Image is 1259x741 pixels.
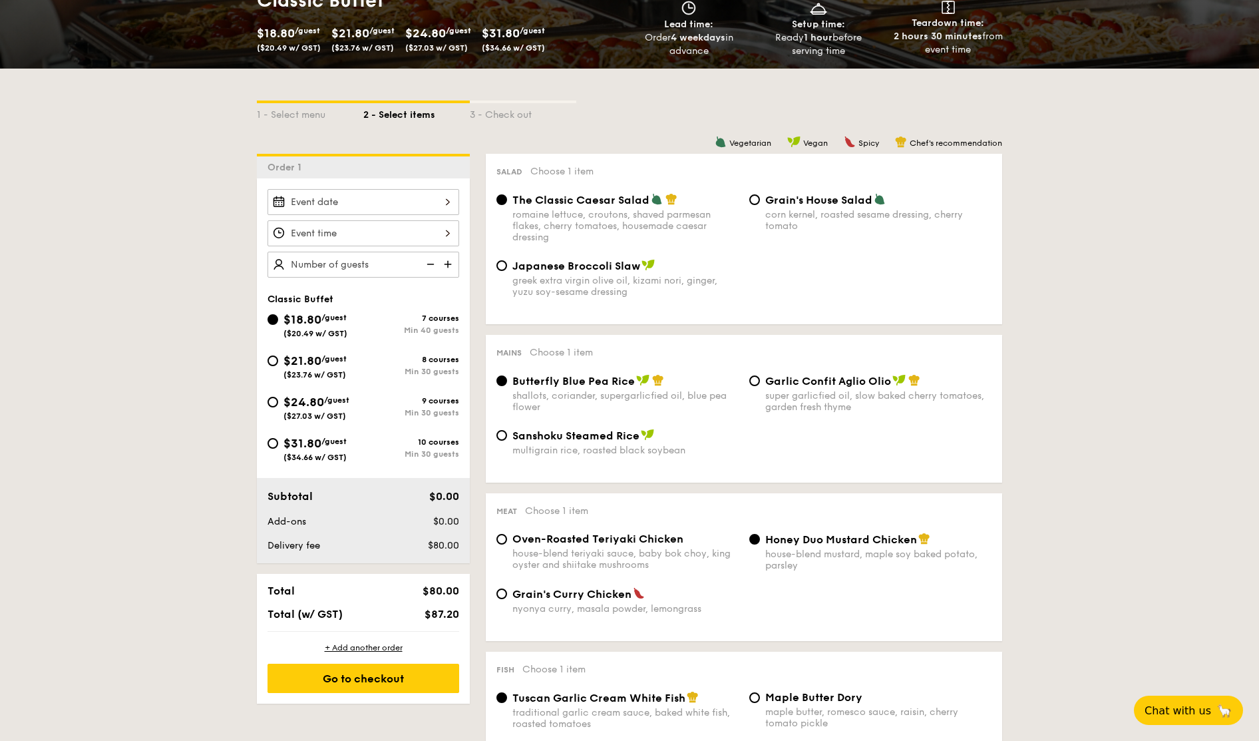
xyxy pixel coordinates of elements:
[446,26,471,35] span: /guest
[641,429,654,441] img: icon-vegan.f8ff3823.svg
[765,533,917,546] span: Honey Duo Mustard Chicken
[363,326,459,335] div: Min 40 guests
[423,585,459,597] span: $80.00
[268,664,459,693] div: Go to checkout
[268,608,343,620] span: Total (w/ GST)
[268,189,459,215] input: Event date
[482,26,520,41] span: $31.80
[512,707,739,730] div: traditional garlic cream sauce, baked white fish, roasted tomatoes
[419,252,439,277] img: icon-reduce.1d2dbef1.svg
[765,549,991,571] div: house-blend mustard, maple soy baked potato, parsley
[257,26,295,41] span: $18.80
[439,252,459,277] img: icon-add.58712e84.svg
[283,370,346,379] span: ($23.76 w/ GST)
[664,19,713,30] span: Lead time:
[268,540,320,551] span: Delivery fee
[496,534,507,545] input: Oven-Roasted Teriyaki Chickenhouse-blend teriyaki sauce, baby bok choy, king oyster and shiitake ...
[512,548,739,571] div: house-blend teriyaki sauce, baby bok choy, king oyster and shiitake mushrooms
[844,136,856,148] img: icon-spicy.37a8142b.svg
[520,26,545,35] span: /guest
[268,585,295,597] span: Total
[268,397,278,407] input: $24.80/guest($27.03 w/ GST)9 coursesMin 30 guests
[641,259,655,271] img: icon-vegan.f8ff3823.svg
[792,19,845,30] span: Setup time:
[433,516,459,527] span: $0.00
[496,589,507,599] input: Grain's Curry Chickennyonya curry, masala powder, lemongrass
[512,390,739,413] div: shallots, coriander, supergarlicfied oil, blue pea flower
[749,534,760,545] input: Honey Duo Mustard Chickenhouse-blend mustard, maple soy baked potato, parsley
[803,138,828,148] span: Vegan
[363,314,459,323] div: 7 courses
[283,395,324,409] span: $24.80
[651,193,663,205] img: icon-vegetarian.fe4039eb.svg
[512,603,739,615] div: nyonya curry, masala powder, lemongrass
[268,162,307,173] span: Order 1
[512,209,739,243] div: romaine lettuce, croutons, shaved parmesan flakes, cherry tomatoes, housemade caesar dressing
[283,436,321,451] span: $31.80
[809,1,828,15] img: icon-dish.430c3a2e.svg
[425,608,459,620] span: $87.20
[321,437,347,446] span: /guest
[268,356,278,366] input: $21.80/guest($23.76 w/ GST)8 coursesMin 30 guests
[512,429,639,442] span: Sanshoku Steamed Rice
[268,294,333,305] span: Classic Buffet
[363,408,459,417] div: Min 30 guests
[321,313,347,322] span: /guest
[512,533,683,545] span: Oven-Roasted Teriyaki Chicken
[512,275,739,298] div: greek extra virgin olive oil, kizami nori, ginger, yuzu soy-sesame dressing
[804,32,832,43] strong: 1 hour
[892,374,906,386] img: icon-vegan.f8ff3823.svg
[729,138,771,148] span: Vegetarian
[496,194,507,205] input: The Classic Caesar Saladromaine lettuce, croutons, shaved parmesan flakes, cherry tomatoes, house...
[295,26,320,35] span: /guest
[759,31,878,58] div: Ready before serving time
[268,516,306,527] span: Add-ons
[942,1,955,14] img: icon-teardown.65201eee.svg
[633,587,645,599] img: icon-spicy.37a8142b.svg
[496,507,517,516] span: Meat
[918,533,930,545] img: icon-chef-hat.a58ddaea.svg
[428,540,459,551] span: $80.00
[283,411,346,421] span: ($27.03 w/ GST)
[765,209,991,232] div: corn kernel, roasted sesame dressing, cherry tomato
[671,32,725,43] strong: 4 weekdays
[687,691,699,703] img: icon-chef-hat.a58ddaea.svg
[765,390,991,413] div: super garlicfied oil, slow baked cherry tomatoes, garden fresh thyme
[765,691,862,704] span: Maple Butter Dory
[496,348,522,358] span: Mains
[363,355,459,364] div: 8 courses
[363,367,459,376] div: Min 30 guests
[874,193,886,205] img: icon-vegetarian.fe4039eb.svg
[470,103,576,122] div: 3 - Check out
[895,136,907,148] img: icon-chef-hat.a58ddaea.svg
[530,166,594,177] span: Choose 1 item
[331,26,369,41] span: $21.80
[525,505,588,517] span: Choose 1 item
[894,31,982,42] strong: 2 hours 30 minutes
[496,167,522,176] span: Salad
[512,445,739,456] div: multigrain rice, roasted black soybean
[530,347,593,358] span: Choose 1 item
[363,396,459,405] div: 9 courses
[321,354,347,364] span: /guest
[765,375,891,387] span: Garlic Confit Aglio Olio
[324,395,349,405] span: /guest
[363,437,459,447] div: 10 courses
[512,588,631,601] span: Grain's Curry Chicken
[908,374,920,386] img: icon-chef-hat.a58ddaea.svg
[331,43,394,53] span: ($23.76 w/ GST)
[496,375,507,386] input: Butterfly Blue Pea Riceshallots, coriander, supergarlicfied oil, blue pea flower
[629,31,749,58] div: Order in advance
[496,665,514,674] span: Fish
[858,138,879,148] span: Spicy
[512,692,685,704] span: Tuscan Garlic Cream White Fish
[512,194,649,206] span: The Classic Caesar Salad
[787,136,801,148] img: icon-vegan.f8ff3823.svg
[482,43,545,53] span: ($34.66 w/ GST)
[749,692,760,703] input: Maple Butter Dorymaple butter, romesco sauce, raisin, cherry tomato pickle
[1134,696,1243,725] button: Chat with us🦙
[283,329,347,338] span: ($20.49 w/ GST)
[405,26,446,41] span: $24.80
[268,252,459,278] input: Number of guests
[268,314,278,325] input: $18.80/guest($20.49 w/ GST)7 coursesMin 40 guests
